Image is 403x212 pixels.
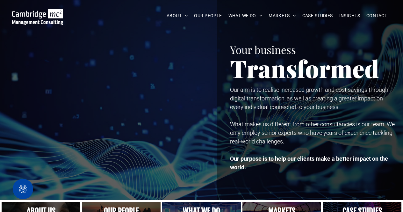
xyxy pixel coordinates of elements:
[230,121,395,145] span: What makes us different from other consultancies is our team. We only employ senior experts who h...
[363,11,390,21] a: CONTACT
[230,86,388,110] span: Our aim is to realise increased growth and cost savings through digital transformation, as well a...
[225,11,266,21] a: WHAT WE DO
[265,11,299,21] a: MARKETS
[230,155,388,171] strong: Our purpose is to help our clients make a better impact on the world.
[191,11,225,21] a: OUR PEOPLE
[12,9,63,25] img: Go to Homepage
[299,11,336,21] a: CASE STUDIES
[230,42,296,56] span: Your business
[163,11,191,21] a: ABOUT
[336,11,363,21] a: INSIGHTS
[12,10,63,17] a: Your Business Transformed | Cambridge Management Consulting
[230,52,379,84] span: Transformed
